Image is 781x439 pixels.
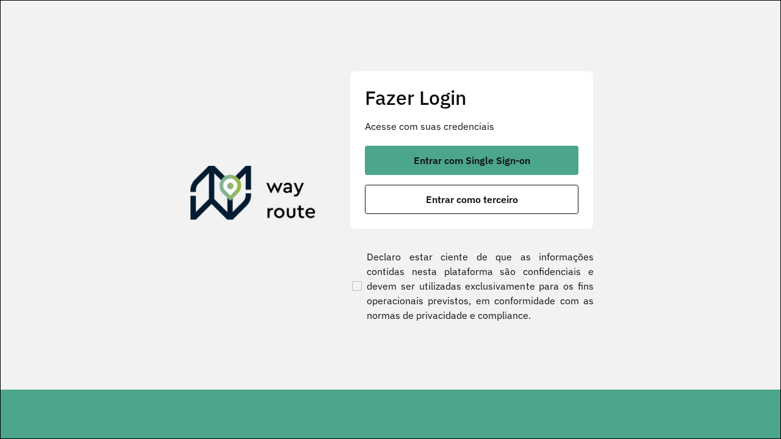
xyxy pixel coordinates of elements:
p: Acesse com suas credenciais [365,119,578,134]
span: Entrar com Single Sign-on [414,155,530,165]
h2: Fazer Login [365,86,578,109]
label: Declaro estar ciente de que as informações contidas nesta plataforma são confidenciais e devem se... [350,249,594,323]
button: button [365,185,578,214]
span: Entrar como terceiro [426,195,518,204]
button: button [365,146,578,175]
img: Roteirizador AmbevTech [190,166,316,224]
